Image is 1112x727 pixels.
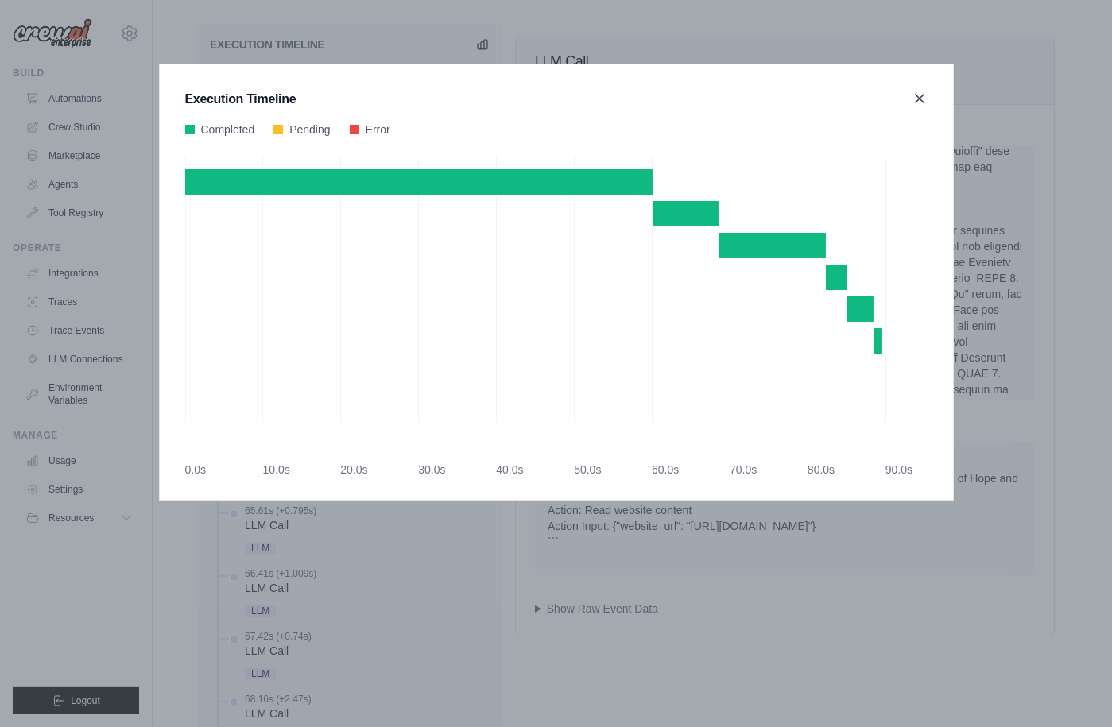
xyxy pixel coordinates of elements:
div: 80.0s [808,462,835,478]
h3: Execution Timeline [185,90,296,109]
span: Pending [289,122,330,137]
iframe: Chat Widget [1033,651,1112,727]
span: Error [366,122,390,137]
div: 0.0s [185,462,206,478]
span: Completed [201,122,255,137]
div: 20.0s [340,462,367,478]
div: 40.0s [496,462,523,478]
div: 30.0s [418,462,445,478]
div: 50.0s [574,462,601,478]
div: 70.0s [730,462,757,478]
div: 60.0s [652,462,679,478]
div: 90.0s [885,462,912,478]
div: 10.0s [262,462,289,478]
